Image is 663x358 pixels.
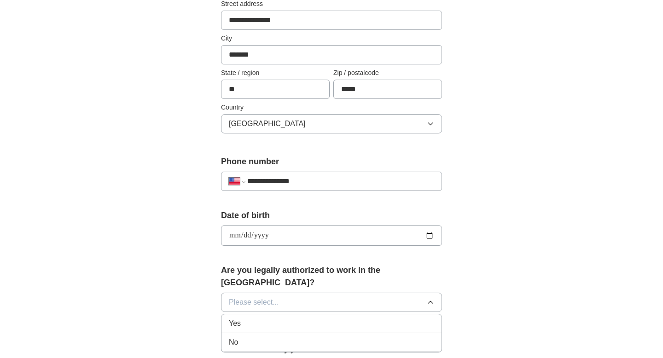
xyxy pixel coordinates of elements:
label: State / region [221,68,330,78]
label: City [221,34,442,43]
span: Please select... [229,297,279,308]
label: Country [221,103,442,112]
button: Please select... [221,293,442,312]
label: Date of birth [221,209,442,222]
label: Are you legally authorized to work in the [GEOGRAPHIC_DATA]? [221,264,442,289]
button: [GEOGRAPHIC_DATA] [221,114,442,133]
span: No [229,337,238,348]
span: Yes [229,318,241,329]
label: Zip / postalcode [333,68,442,78]
span: [GEOGRAPHIC_DATA] [229,118,306,129]
label: Phone number [221,156,442,168]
